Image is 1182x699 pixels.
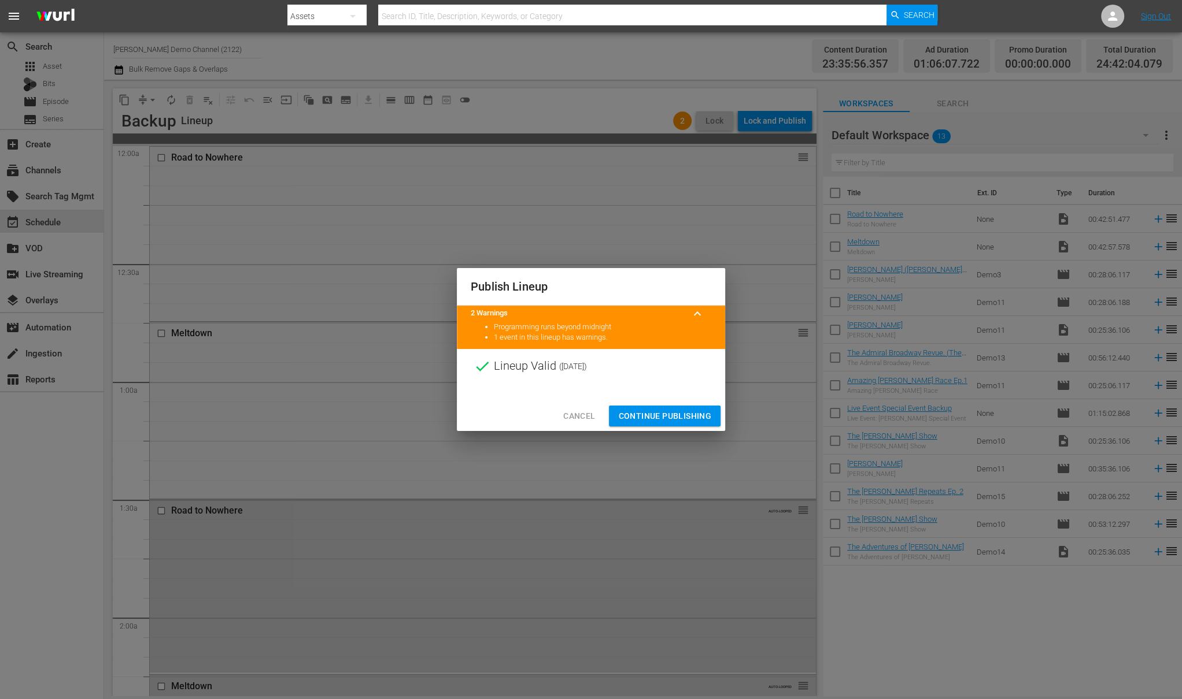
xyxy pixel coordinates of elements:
div: Lineup Valid [457,349,725,384]
li: 1 event in this lineup has warnings. [494,332,711,343]
span: Continue Publishing [618,409,711,423]
button: Cancel [554,406,604,427]
button: keyboard_arrow_up [684,300,711,328]
h2: Publish Lineup [471,277,711,296]
button: Continue Publishing [609,406,721,427]
span: ( [DATE] ) [559,358,587,375]
span: keyboard_arrow_up [690,307,704,321]
span: Search [904,5,934,25]
img: ans4CAIJ8jUAAAAAAAAAAAAAAAAAAAAAAAAgQb4GAAAAAAAAAAAAAAAAAAAAAAAAJMjXAAAAAAAAAAAAAAAAAAAAAAAAgAT5G... [28,3,83,30]
span: menu [7,9,21,23]
span: Cancel [563,409,595,423]
title: 2 Warnings [471,308,684,319]
a: Sign Out [1141,12,1171,21]
li: Programming runs beyond midnight [494,322,711,333]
